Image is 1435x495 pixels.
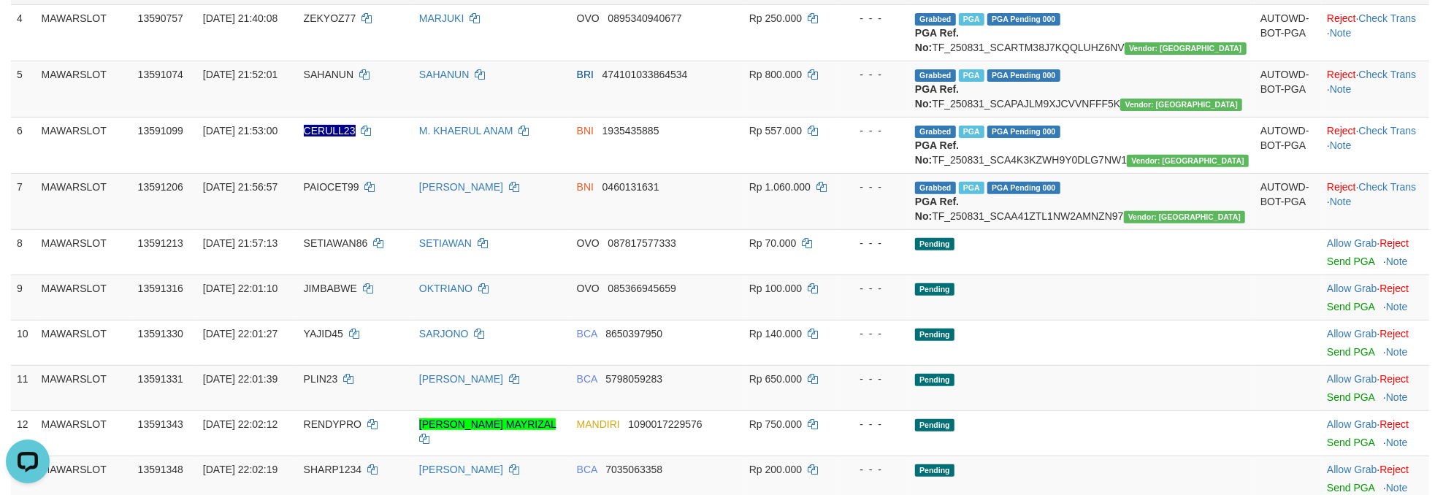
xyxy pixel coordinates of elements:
[1386,482,1408,494] a: Note
[1327,437,1374,448] a: Send PGA
[138,125,183,137] span: 13591099
[1379,373,1409,385] a: Reject
[577,181,594,193] span: BNI
[1327,181,1356,193] a: Reject
[1379,328,1409,339] a: Reject
[304,237,368,249] span: SETIAWAN86
[138,237,183,249] span: 13591213
[1255,173,1321,229] td: AUTOWD-BOT-PGA
[987,69,1060,82] span: PGA Pending
[11,410,36,456] td: 12
[1327,125,1356,137] a: Reject
[36,173,132,229] td: MAWARSLOT
[1321,173,1429,229] td: · ·
[138,464,183,475] span: 13591348
[1359,12,1417,24] a: Check Trans
[1127,155,1249,167] span: Vendor URL: https://secure10.1velocity.biz
[844,417,903,431] div: - - -
[419,12,464,24] a: MARJUKI
[138,283,183,294] span: 13591316
[1386,256,1408,267] a: Note
[602,69,688,80] span: Copy 474101033864534 to clipboard
[844,236,903,250] div: - - -
[1327,391,1374,403] a: Send PGA
[1327,418,1377,430] a: Allow Grab
[628,418,702,430] span: Copy 1090017229576 to clipboard
[1327,418,1379,430] span: ·
[1321,365,1429,410] td: ·
[1255,117,1321,173] td: AUTOWD-BOT-PGA
[1379,464,1409,475] a: Reject
[577,283,600,294] span: OVO
[203,181,278,193] span: [DATE] 21:56:57
[419,373,503,385] a: [PERSON_NAME]
[36,117,132,173] td: MAWARSLOT
[1327,283,1377,294] a: Allow Grab
[749,283,802,294] span: Rp 100.000
[909,61,1255,117] td: TF_250831_SCAPAJLM9XJCVVNFFF5K
[36,320,132,365] td: MAWARSLOT
[749,181,811,193] span: Rp 1.060.000
[959,69,984,82] span: Marked by bggmhdangga
[419,283,472,294] a: OKTRIANO
[138,181,183,193] span: 13591206
[11,229,36,275] td: 8
[1327,256,1374,267] a: Send PGA
[419,418,556,430] a: [PERSON_NAME] MAYRIZAL
[138,418,183,430] span: 13591343
[419,237,472,249] a: SETIAWAN
[1327,283,1379,294] span: ·
[844,281,903,296] div: - - -
[419,69,469,80] a: SAHANUN
[844,372,903,386] div: - - -
[577,373,597,385] span: BCA
[577,125,594,137] span: BNI
[844,11,903,26] div: - - -
[203,12,278,24] span: [DATE] 21:40:08
[1359,181,1417,193] a: Check Trans
[203,328,278,339] span: [DATE] 22:01:27
[11,117,36,173] td: 6
[1321,117,1429,173] td: · ·
[577,237,600,249] span: OVO
[987,126,1060,138] span: PGA Pending
[11,61,36,117] td: 5
[11,173,36,229] td: 7
[1124,211,1246,223] span: Vendor URL: https://secure10.1velocity.biz
[203,464,278,475] span: [DATE] 22:02:19
[138,328,183,339] span: 13591330
[909,173,1255,229] td: TF_250831_SCAA41ZTL1NW2AMNZN97
[915,13,956,26] span: Grabbed
[749,418,802,430] span: Rp 750.000
[11,275,36,320] td: 9
[749,237,797,249] span: Rp 70.000
[419,464,503,475] a: [PERSON_NAME]
[1330,27,1352,39] a: Note
[203,69,278,80] span: [DATE] 21:52:01
[915,196,959,222] b: PGA Ref. No:
[1327,12,1356,24] a: Reject
[1327,69,1356,80] a: Reject
[1321,320,1429,365] td: ·
[605,464,662,475] span: Copy 7035063358 to clipboard
[915,83,959,110] b: PGA Ref. No:
[1321,275,1429,320] td: ·
[915,69,956,82] span: Grabbed
[138,12,183,24] span: 13590757
[1327,464,1379,475] span: ·
[36,4,132,61] td: MAWARSLOT
[1327,464,1377,475] a: Allow Grab
[304,125,356,137] span: Nama rekening ada tanda titik/strip, harap diedit
[577,12,600,24] span: OVO
[304,12,356,24] span: ZEKYOZ77
[304,373,338,385] span: PLIN23
[11,4,36,61] td: 4
[36,410,132,456] td: MAWARSLOT
[844,462,903,477] div: - - -
[419,125,513,137] a: M. KHAERUL ANAM
[1327,237,1379,249] span: ·
[1321,61,1429,117] td: · ·
[1321,410,1429,456] td: ·
[203,373,278,385] span: [DATE] 22:01:39
[1359,69,1417,80] a: Check Trans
